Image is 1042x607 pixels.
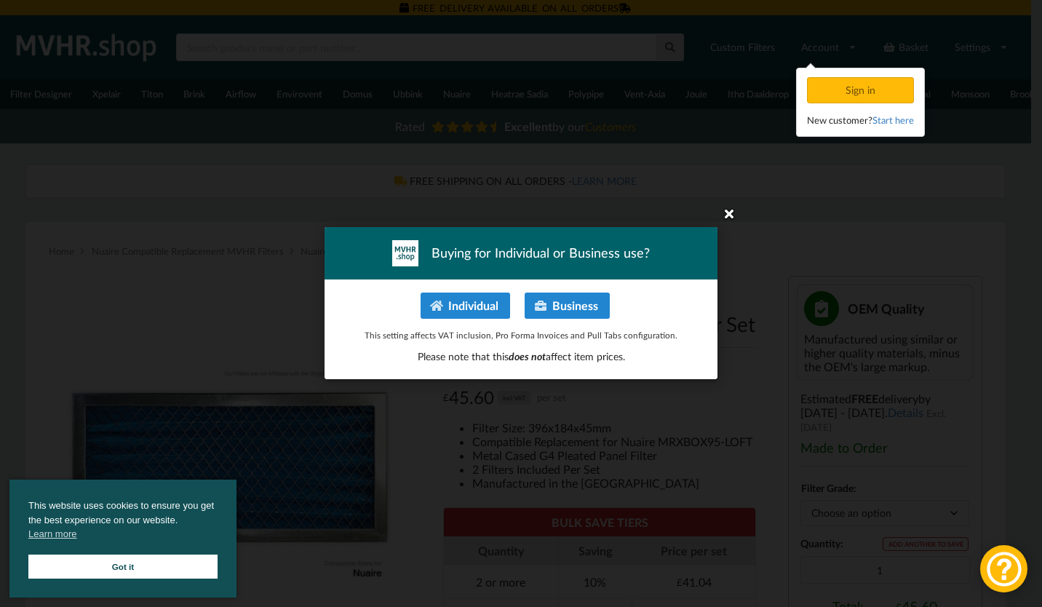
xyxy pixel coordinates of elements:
div: Sign in [807,77,914,103]
div: cookieconsent [9,480,236,598]
a: Start here [872,114,914,126]
a: cookies - Learn more [28,527,76,541]
a: Got it cookie [28,555,218,579]
a: Sign in [807,84,917,96]
p: This setting affects VAT inclusion, Pro Forma Invoices and Pull Tabs configuration. [340,329,702,341]
span: This website uses cookies to ensure you get the best experience on our website. [28,499,218,545]
span: Buying for Individual or Business use? [431,245,650,263]
img: mvhr-inverted.png [392,240,418,266]
button: Individual [421,293,510,319]
button: Business [525,293,610,319]
div: New customer? [807,113,914,127]
span: does not [509,351,546,363]
p: Please note that this affect item prices. [340,350,702,365]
